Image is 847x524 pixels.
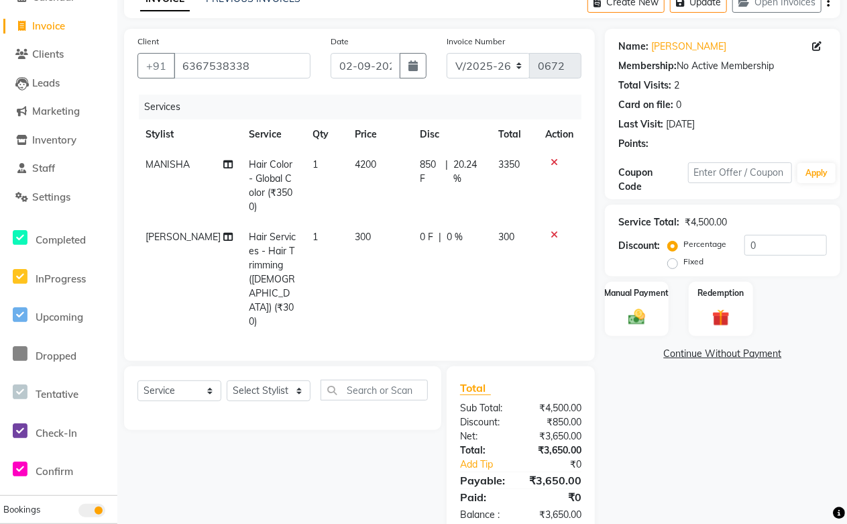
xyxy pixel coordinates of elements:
a: Clients [3,47,114,62]
span: Check-In [36,427,77,439]
a: [PERSON_NAME] [651,40,726,54]
div: Discount: [618,239,660,253]
span: Bookings [3,504,40,515]
input: Search by Name/Mobile/Email/Code [174,53,310,78]
span: Confirm [36,465,73,478]
input: Search or Scan [321,380,428,401]
span: | [439,230,442,244]
span: Total [460,381,491,395]
a: Invoice [3,19,114,34]
label: Manual Payment [605,287,669,299]
span: 850 F [420,158,441,186]
div: Balance : [450,508,521,522]
div: No Active Membership [618,59,827,73]
span: InProgress [36,272,86,285]
a: Leads [3,76,114,91]
a: Inventory [3,133,114,148]
img: _gift.svg [707,307,734,329]
div: ₹3,650.00 [519,472,591,488]
span: 300 [498,231,514,243]
label: Date [331,36,349,48]
div: Points: [618,137,648,151]
span: 0 F [420,230,434,244]
label: Percentage [683,238,726,250]
div: ₹0 [532,458,591,472]
a: Continue Without Payment [608,347,838,361]
div: ₹4,500.00 [685,215,727,229]
span: MANISHA [146,158,190,170]
span: Invoice [32,19,65,32]
th: Price [347,119,412,150]
span: Upcoming [36,311,83,323]
div: Sub Total: [450,401,521,415]
div: Total Visits: [618,78,671,93]
span: Settings [32,191,70,203]
div: ₹3,650.00 [521,508,592,522]
div: Discount: [450,415,521,429]
label: Redemption [697,287,744,299]
div: Services [139,95,591,119]
span: | [446,158,449,186]
span: Hair Color - Global Color (₹3500) [249,158,292,213]
div: Last Visit: [618,117,663,132]
div: ₹850.00 [521,415,592,429]
button: Apply [797,163,836,183]
span: Staff [32,162,55,174]
span: 4200 [355,158,376,170]
div: Payable: [450,472,519,488]
div: 2 [674,78,679,93]
span: 3350 [498,158,520,170]
span: Completed [36,233,86,246]
a: Add Tip [450,458,532,472]
span: 300 [355,231,371,243]
div: 0 [676,98,681,112]
div: ₹3,650.00 [521,443,592,458]
span: Inventory [32,134,76,146]
span: Clients [32,48,64,60]
th: Disc [412,119,490,150]
img: _cash.svg [623,307,651,327]
th: Service [241,119,304,150]
div: Name: [618,40,648,54]
span: Dropped [36,350,76,362]
th: Stylist [137,119,241,150]
div: Membership: [618,59,677,73]
th: Action [537,119,581,150]
span: [PERSON_NAME] [146,231,221,243]
a: Marketing [3,104,114,119]
span: Marketing [32,105,80,117]
label: Client [137,36,159,48]
div: Total: [450,443,521,458]
span: Hair Services - Hair Trimming ([DEMOGRAPHIC_DATA]) (₹300) [249,231,296,327]
span: 0 % [447,230,463,244]
a: Staff [3,161,114,176]
span: 1 [313,231,318,243]
div: [DATE] [666,117,695,132]
label: Invoice Number [447,36,505,48]
label: Fixed [683,256,703,268]
div: ₹3,650.00 [521,429,592,443]
div: ₹0 [521,489,592,505]
span: 1 [313,158,318,170]
span: Leads [32,76,60,89]
div: Card on file: [618,98,673,112]
a: Settings [3,190,114,205]
div: Net: [450,429,521,443]
div: Paid: [450,489,521,505]
div: Coupon Code [618,166,688,194]
div: ₹4,500.00 [521,401,592,415]
span: Tentative [36,388,78,401]
div: Service Total: [618,215,679,229]
span: 20.24 % [454,158,482,186]
input: Enter Offer / Coupon Code [688,162,793,183]
button: +91 [137,53,175,78]
th: Total [490,119,537,150]
th: Qty [304,119,347,150]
